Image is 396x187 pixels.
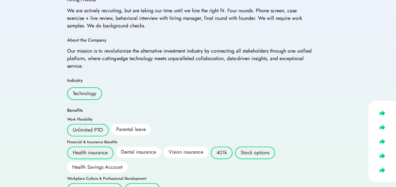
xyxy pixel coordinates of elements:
[378,137,387,146] img: like.svg
[67,87,102,100] div: Technology
[116,146,161,158] div: Dental insurance
[378,108,387,117] img: like.svg
[67,117,93,121] div: Work Flexibility
[111,124,151,135] div: Parental leave
[67,107,83,114] div: Benefits
[67,47,313,70] div: Our mission is to revolutionize the alternative investment industry by connecting all stakeholder...
[67,77,83,84] div: Industry
[378,165,387,174] img: like.svg
[378,151,387,160] img: like.svg
[378,122,387,132] img: like.svg
[67,7,313,30] div: We are actively recruiting, but are taking our time until we hire the right fit. Four rounds. Pho...
[67,146,113,159] div: Health insurance
[164,146,208,158] div: Vision insurance
[211,146,232,159] div: 401k
[67,124,109,136] div: Unlimited PTO
[67,161,128,173] div: Health Savings Account
[235,146,275,159] div: Stock options
[67,177,146,180] div: Workplace Culture & Professional Development
[67,140,117,144] div: Financial & Insurance Benefits
[67,37,106,43] div: About the Company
